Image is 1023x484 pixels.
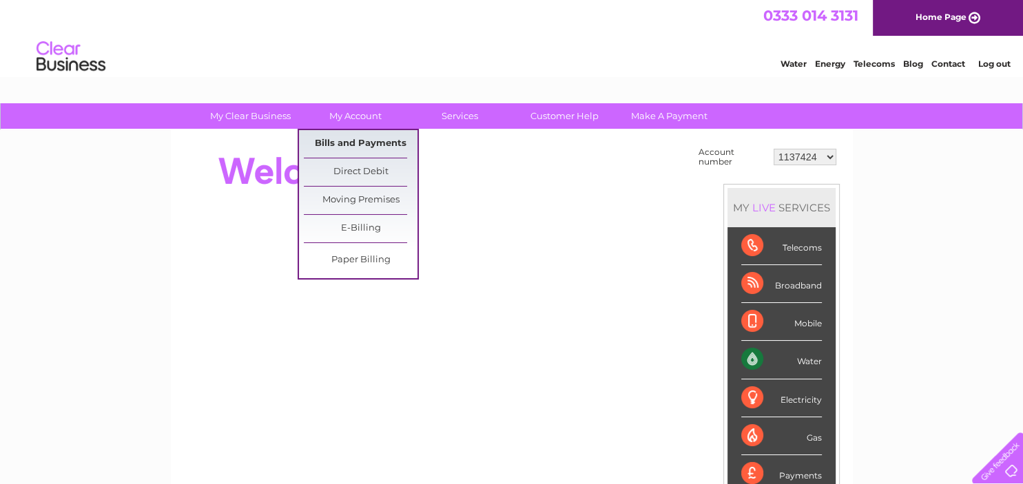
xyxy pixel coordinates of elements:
div: Electricity [741,379,822,417]
div: Gas [741,417,822,455]
a: My Account [298,103,412,129]
a: Bills and Payments [304,130,417,158]
a: Contact [931,59,965,69]
div: Telecoms [741,227,822,265]
a: Energy [815,59,845,69]
a: Water [781,59,807,69]
td: Account number [695,144,770,170]
img: logo.png [36,36,106,78]
div: Mobile [741,303,822,341]
a: Blog [903,59,923,69]
a: Make A Payment [612,103,726,129]
a: Log out [978,59,1010,69]
div: MY SERVICES [727,188,836,227]
a: Services [403,103,517,129]
a: 0333 014 3131 [763,7,858,24]
div: Broadband [741,265,822,303]
div: Clear Business is a trading name of Verastar Limited (registered in [GEOGRAPHIC_DATA] No. 3667643... [187,8,838,67]
a: Paper Billing [304,246,417,274]
a: Direct Debit [304,158,417,186]
a: My Clear Business [194,103,307,129]
a: Customer Help [508,103,621,129]
div: LIVE [750,201,778,214]
a: Moving Premises [304,187,417,214]
a: E-Billing [304,215,417,242]
div: Water [741,341,822,379]
a: Telecoms [854,59,895,69]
